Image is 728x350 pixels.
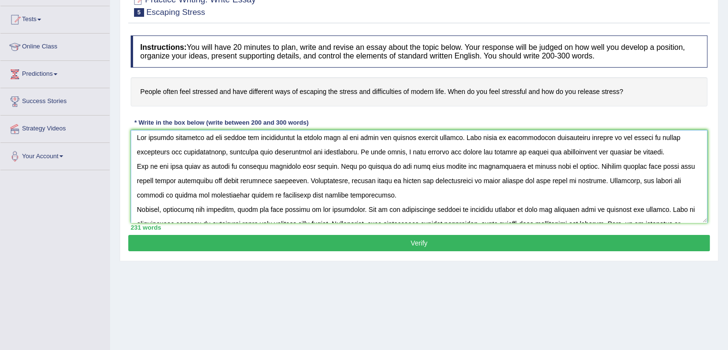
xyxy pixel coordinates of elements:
[131,35,707,68] h4: You will have 20 minutes to plan, write and revise an essay about the topic below. Your response ...
[131,118,312,128] div: * Write in the box below (write between 200 and 300 words)
[131,77,707,106] h4: People often feel stressed and have different ways of escaping the stress and difficulties of mod...
[0,143,110,167] a: Your Account
[140,43,187,51] b: Instructions:
[0,116,110,140] a: Strategy Videos
[0,61,110,85] a: Predictions
[131,223,707,232] div: 231 words
[128,235,710,251] button: Verify
[0,88,110,112] a: Success Stories
[0,6,110,30] a: Tests
[134,8,144,17] span: 5
[0,34,110,58] a: Online Class
[146,8,205,17] small: Escaping Stress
